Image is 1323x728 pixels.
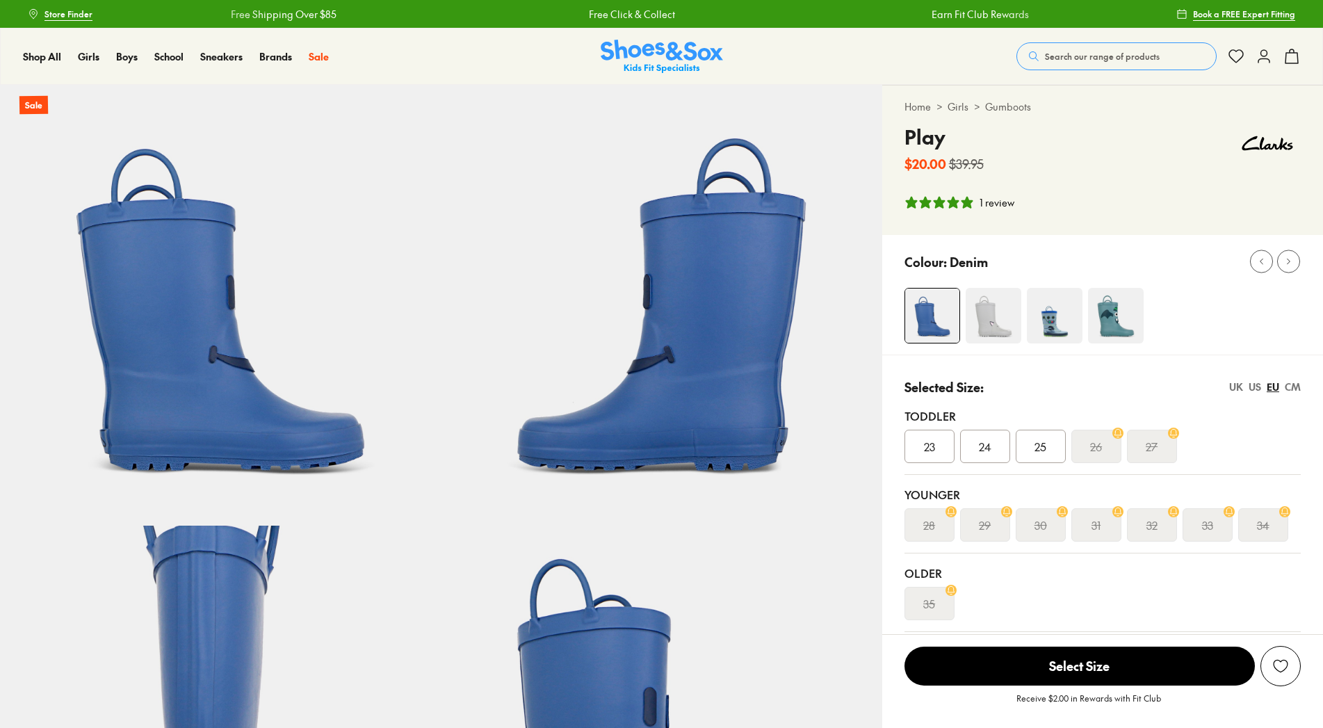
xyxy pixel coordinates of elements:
span: Brands [259,49,292,63]
div: US [1249,380,1261,394]
a: Free Click & Collect [587,7,674,22]
img: 6-481768_1 [441,85,882,526]
span: Girls [78,49,99,63]
button: 5 stars, 1 ratings [904,195,1014,210]
div: 1 review [980,195,1014,210]
a: Store Finder [28,1,92,26]
b: $20.00 [904,154,946,173]
a: Shop All [23,49,61,64]
span: Sale [309,49,329,63]
button: Add to Wishlist [1260,646,1301,686]
s: 26 [1090,438,1102,455]
s: 32 [1146,517,1158,533]
span: Store Finder [44,8,92,20]
h4: Play [904,122,984,152]
a: Book a FREE Expert Fitting [1176,1,1295,26]
s: 33 [1202,517,1213,533]
a: Gumboots [985,99,1031,114]
span: 23 [924,438,935,455]
s: 28 [923,517,935,533]
img: Vendor logo [1234,122,1301,164]
span: Book a FREE Expert Fitting [1193,8,1295,20]
s: 34 [1257,517,1269,533]
s: 35 [923,595,935,612]
span: Sneakers [200,49,243,63]
span: Shop All [23,49,61,63]
p: Receive $2.00 in Rewards with Fit Club [1016,692,1161,717]
img: 4-469020_1 [1027,288,1082,343]
s: 31 [1091,517,1101,533]
span: Search our range of products [1045,50,1160,63]
button: Search our range of products [1016,42,1217,70]
img: 4-481772_1 [966,288,1021,343]
button: Select Size [904,646,1255,686]
span: Select Size [904,647,1255,686]
div: EU [1267,380,1279,394]
span: 24 [979,438,991,455]
a: Sale [309,49,329,64]
img: 4-481784_1 [1088,288,1144,343]
img: 4-481766_1 [905,289,959,343]
span: 25 [1034,438,1046,455]
a: Home [904,99,931,114]
div: Toddler [904,407,1301,424]
s: $39.95 [949,154,984,173]
p: Denim [950,252,988,271]
a: Girls [948,99,968,114]
div: > > [904,99,1301,114]
p: Selected Size: [904,378,984,396]
s: 27 [1146,438,1158,455]
span: School [154,49,184,63]
a: Free Shipping Over $85 [229,7,335,22]
img: SNS_Logo_Responsive.svg [601,40,723,74]
div: UK [1229,380,1243,394]
a: Shoes & Sox [601,40,723,74]
div: Younger [904,486,1301,503]
a: Girls [78,49,99,64]
a: Sneakers [200,49,243,64]
s: 29 [979,517,991,533]
p: Sale [19,96,48,115]
p: Colour: [904,252,947,271]
a: School [154,49,184,64]
div: Older [904,565,1301,581]
s: 30 [1034,517,1047,533]
div: CM [1285,380,1301,394]
span: Boys [116,49,138,63]
a: Earn Fit Club Rewards [930,7,1028,22]
a: Boys [116,49,138,64]
a: Brands [259,49,292,64]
